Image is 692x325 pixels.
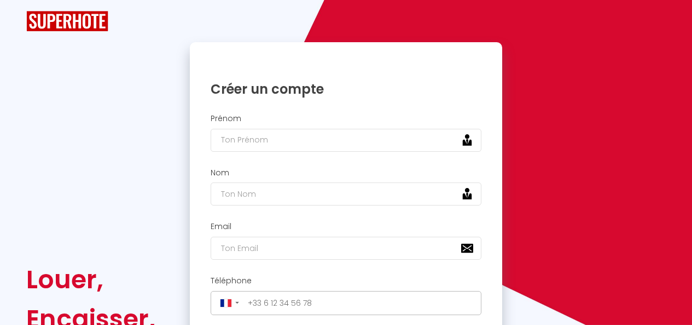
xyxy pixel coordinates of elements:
h2: Téléphone [211,276,482,286]
div: Louer, [26,260,155,299]
input: +33 6 12 34 56 78 [244,294,479,312]
h1: Créer un compte [211,81,482,98]
input: Ton Email [211,237,482,260]
h2: Email [211,222,482,231]
h2: Prénom [211,114,482,123]
input: Ton Prénom [211,129,482,152]
h2: Nom [211,168,482,178]
span: ▼ [234,300,240,305]
img: SuperHote logo [26,11,108,31]
input: Ton Nom [211,183,482,206]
